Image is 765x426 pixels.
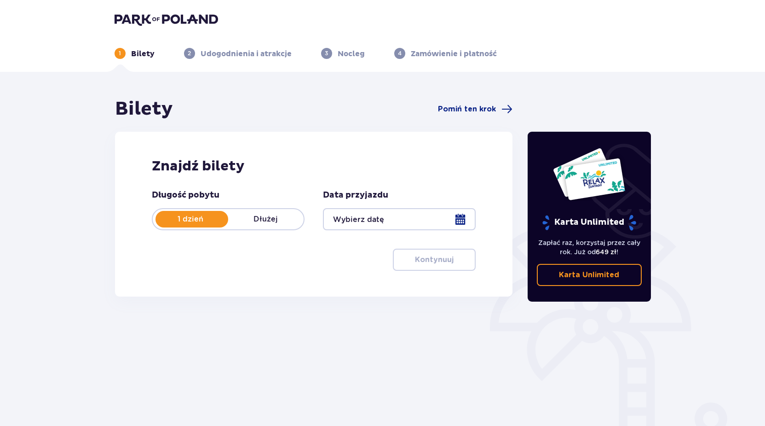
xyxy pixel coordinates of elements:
[559,270,619,280] p: Karta Unlimited
[537,238,642,257] p: Zapłać raz, korzystaj przez cały rok. Już od !
[394,48,497,59] div: 4Zamówienie i płatność
[153,214,228,224] p: 1 dzień
[596,248,616,256] span: 649 zł
[119,49,121,58] p: 1
[323,190,388,201] p: Data przyjazdu
[541,215,637,231] p: Karta Unlimited
[411,49,497,59] p: Zamówienie i płatność
[228,214,304,224] p: Dłużej
[325,49,328,58] p: 3
[338,49,365,59] p: Nocleg
[115,13,218,26] img: Park of Poland logo
[115,48,155,59] div: 1Bilety
[201,49,292,59] p: Udogodnienia i atrakcje
[537,264,642,286] a: Karta Unlimited
[152,158,476,175] h2: Znajdź bilety
[398,49,402,58] p: 4
[438,104,512,115] a: Pomiń ten krok
[552,147,626,201] img: Dwie karty całoroczne do Suntago z napisem 'UNLIMITED RELAX', na białym tle z tropikalnymi liśćmi...
[115,98,173,121] h1: Bilety
[438,104,496,114] span: Pomiń ten krok
[184,48,292,59] div: 2Udogodnienia i atrakcje
[188,49,191,58] p: 2
[321,48,365,59] div: 3Nocleg
[152,190,219,201] p: Długość pobytu
[393,249,476,271] button: Kontynuuj
[415,255,454,265] p: Kontynuuj
[131,49,155,59] p: Bilety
